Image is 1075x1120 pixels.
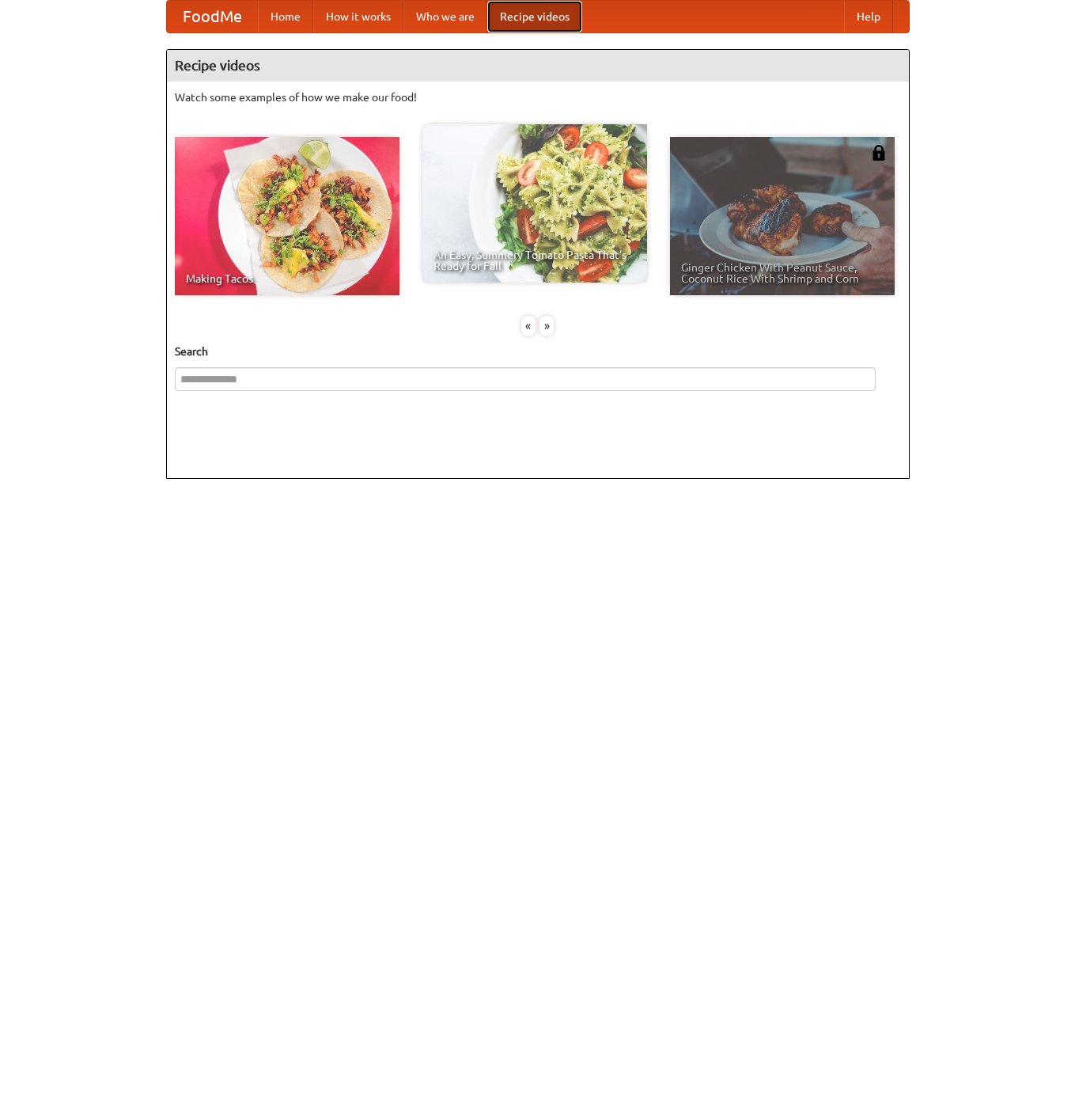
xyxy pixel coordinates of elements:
p: Watch some examples of how we make our food! [175,89,901,105]
span: An Easy, Summery Tomato Pasta That's Ready for Fall [433,249,636,271]
a: An Easy, Summery Tomato Pasta That's Ready for Fall [422,124,647,283]
a: Help [844,1,893,32]
a: Making Tacos [175,137,399,295]
div: » [539,316,554,336]
a: FoodMe [167,1,258,32]
a: Who we are [403,1,487,32]
h5: Search [175,344,901,359]
a: Home [258,1,313,32]
div: « [521,316,536,336]
a: Recipe videos [487,1,582,32]
span: Making Tacos [186,273,388,284]
a: How it works [313,1,403,32]
h4: Recipe videos [167,50,909,82]
img: 483408.png [871,145,887,161]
